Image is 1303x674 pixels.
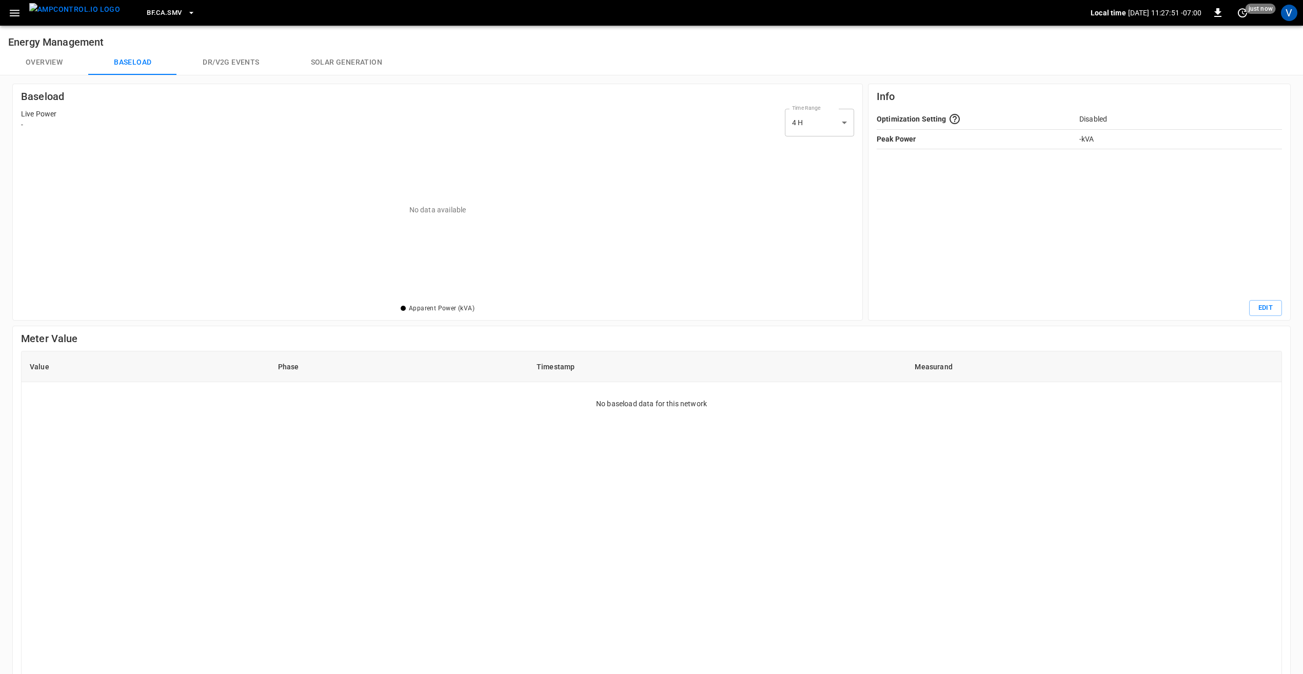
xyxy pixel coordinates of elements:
div: profile-icon [1281,5,1297,21]
h6: Meter Value [21,330,1282,347]
button: Solar generation [285,50,408,75]
th: Value [22,351,270,382]
button: set refresh interval [1234,5,1251,21]
img: ampcontrol.io logo [29,3,120,16]
button: Dr/V2G events [177,50,285,75]
span: Apparent Power (kVA) [409,305,475,312]
h6: Info [877,88,1282,105]
p: - kVA [1079,134,1282,145]
div: 4 H [785,109,854,136]
span: BF.CA.SMV [147,7,182,19]
button: Edit [1249,300,1282,316]
span: just now [1246,4,1276,14]
p: Optimization Setting [877,114,946,125]
button: Baseload [88,50,177,75]
p: - [21,120,56,130]
p: [DATE] 11:27:51 -07:00 [1128,8,1201,18]
div: No baseload data for this network [22,382,1281,409]
label: Time Range [792,104,821,112]
p: Local time [1091,8,1126,18]
th: Phase [270,351,528,382]
h6: Baseload [21,88,854,105]
table: baseload table [22,351,1281,382]
th: Timestamp [528,351,906,382]
span: No data available [409,206,466,214]
button: BF.CA.SMV [143,3,199,23]
p: Disabled [1079,114,1282,125]
p: Peak Power [877,134,1079,145]
p: Live Power [21,109,56,120]
th: Measurand [906,351,1281,382]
